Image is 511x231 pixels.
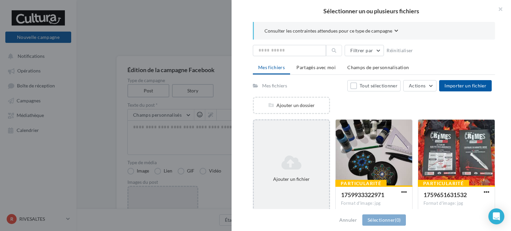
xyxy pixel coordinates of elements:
[444,83,486,88] span: Importer un fichier
[264,28,392,34] span: Consulter les contraintes attendues pour ce type de campagne
[262,82,287,89] div: Mes fichiers
[488,208,504,224] div: Open Intercom Messenger
[409,83,426,88] span: Actions
[345,45,384,56] button: Filtrer par
[341,200,407,206] div: Format d'image: jpg
[256,176,326,182] div: Ajouter un fichier
[384,47,416,55] button: Réinitialiser
[296,64,336,70] span: Partagés avec moi
[439,80,492,91] button: Importer un fichier
[424,200,489,206] div: Format d'image: jpg
[341,191,384,198] span: 1759933322971
[337,216,360,224] button: Annuler
[403,80,436,91] button: Actions
[258,64,285,70] span: Mes fichiers
[424,191,467,198] span: 1759651631532
[362,214,406,226] button: Sélectionner(0)
[347,64,409,70] span: Champs de personnalisation
[254,102,329,109] div: Ajouter un dossier
[242,8,500,14] h2: Sélectionner un ou plusieurs fichiers
[264,27,398,36] button: Consulter les contraintes attendues pour ce type de campagne
[395,217,401,223] span: (0)
[335,180,387,187] div: Particularité
[347,80,401,91] button: Tout sélectionner
[418,180,469,187] div: Particularité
